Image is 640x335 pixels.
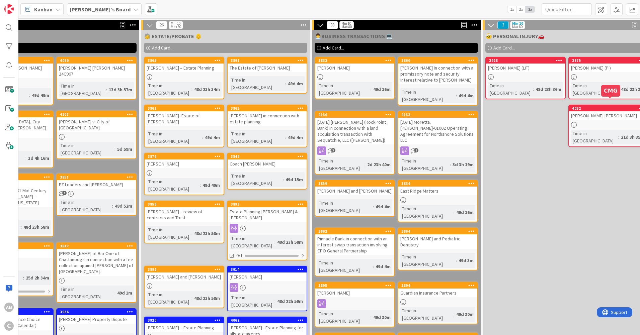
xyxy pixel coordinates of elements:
div: Time in [GEOGRAPHIC_DATA] [400,253,456,268]
h5: CMG [604,88,618,94]
div: 3833[PERSON_NAME] [315,58,394,72]
span: 3x [526,6,535,13]
div: 3928 [486,58,565,64]
div: Min 10 [512,22,523,25]
span: : [454,209,455,216]
div: 4130 [315,112,394,118]
div: 3865 [148,58,224,63]
div: 4067 [231,318,307,323]
div: 5d 59m [115,145,134,153]
div: 48d 23h 58m [275,238,305,246]
span: 1 [62,191,67,195]
div: [PERSON_NAME] and Pediatric Dentistry [398,234,477,249]
div: 4130 [318,112,394,117]
div: 3895[PERSON_NAME] [315,283,394,297]
div: 49d 49m [30,92,51,99]
div: [PERSON_NAME] [228,272,307,281]
div: 48d 23h 58m [22,223,51,231]
span: : [191,295,192,302]
a: 3859[PERSON_NAME] and [PERSON_NAME]Time in [GEOGRAPHIC_DATA]:49d 4m [315,180,395,217]
div: [PERSON_NAME] v. City of [GEOGRAPHIC_DATA] [57,117,136,132]
div: 49d 16m [455,209,475,216]
div: 49d 16m [372,86,392,93]
div: 4101 [60,112,136,117]
div: 2d 23h 40m [366,161,392,168]
span: 38 [327,21,338,29]
span: : [25,154,26,162]
div: 3914[PERSON_NAME] [228,266,307,281]
span: 👨‍💼BUSINESS TRANSACTIONS 💻 [315,33,393,39]
div: 48d 22h 59m [275,298,305,305]
div: Time in [GEOGRAPHIC_DATA] [317,259,373,274]
span: : [191,86,192,93]
div: Time in [GEOGRAPHIC_DATA] [59,142,114,156]
div: 3d 4h 16m [26,154,51,162]
a: 3862Pinnacle Bank in connection with an interest swap transaction involving CPO General Partnersh... [315,228,395,276]
div: EZ Loaders and [PERSON_NAME] [57,180,136,189]
span: 3 [497,21,509,29]
div: 3862 [318,229,394,234]
div: 3860[PERSON_NAME] in connection with a promissory note and security interest relative to [PERSON_... [398,58,477,84]
div: 25d 2h 34m [24,274,51,282]
div: 3847 [57,243,136,249]
div: 3864 [401,229,477,234]
div: Max 80 [512,25,523,28]
span: : [456,92,457,99]
div: 3893Estate Planning [PERSON_NAME] & [PERSON_NAME] [228,201,307,222]
div: [PERSON_NAME]- Estate of [PERSON_NAME] [145,111,224,126]
a: 3834East Ridge MattersTime in [GEOGRAPHIC_DATA]:49d 16m [398,180,478,222]
div: Max 80 [171,25,181,28]
div: [PERSON_NAME] [PERSON_NAME] 24C967 [57,64,136,78]
span: Add Card... [323,45,344,51]
div: 49d 30m [455,311,475,318]
div: Max 80 [341,25,352,28]
span: : [373,263,374,270]
div: 4080 [57,58,136,64]
div: Time in [GEOGRAPHIC_DATA] [230,294,274,309]
div: Time in [GEOGRAPHIC_DATA] [571,82,618,97]
div: 3891 [228,58,307,64]
a: 3861[PERSON_NAME]- Estate of [PERSON_NAME]Time in [GEOGRAPHIC_DATA]:49d 4m [144,105,224,147]
a: 3895[PERSON_NAME]Time in [GEOGRAPHIC_DATA]:49d 30m [315,282,395,327]
a: 3833[PERSON_NAME]Time in [GEOGRAPHIC_DATA]:49d 16m [315,57,395,99]
div: 49d 1m [115,289,134,297]
div: 49d 4m [374,263,392,270]
a: 3928[PERSON_NAME] (LIT)Time in [GEOGRAPHIC_DATA]:48d 23h 36m [485,57,566,99]
div: 4132 [401,112,477,117]
div: 3876[PERSON_NAME] [145,153,224,168]
div: Time in [GEOGRAPHIC_DATA] [230,172,283,187]
span: : [114,145,115,153]
span: Support [14,1,30,9]
div: 3936[PERSON_NAME] Property Dispute [57,309,136,324]
div: Estate Planning [PERSON_NAME] & [PERSON_NAME] [228,207,307,222]
input: Quick Filter... [542,3,592,15]
b: [PERSON_NAME]'s Board [70,6,131,13]
div: 3876 [148,154,224,159]
div: 3860 [401,58,477,63]
div: [DATE] Moretta.[PERSON_NAME]-01002 Operating Agreement for Northshore Solutions LLC [398,118,477,144]
div: East Ridge Matters [398,187,477,195]
div: 3861 [148,106,224,111]
div: 3863 [228,105,307,111]
div: [PERSON_NAME] [145,159,224,168]
span: : [618,133,619,141]
div: Time in [GEOGRAPHIC_DATA] [317,157,365,172]
div: Time in [GEOGRAPHIC_DATA] [147,226,191,241]
div: 48d 23h 34m [192,86,222,93]
div: 4080[PERSON_NAME] [PERSON_NAME] 24C967 [57,58,136,78]
div: [PERSON_NAME] – Estate Planning [145,64,224,72]
div: 3862Pinnacle Bank in connection with an interest swap transaction involving CPO General Partnership [315,228,394,255]
div: 49d 4m [203,134,222,141]
span: : [450,161,451,168]
span: 2 [414,148,418,152]
div: 3920 [148,318,224,323]
div: 3849 [228,153,307,159]
a: 3860[PERSON_NAME] in connection with a promissory note and security interest relative to [PERSON_... [398,57,478,106]
span: : [365,161,366,168]
span: 0/1 [236,252,243,259]
div: 4080 [60,58,136,63]
span: : [200,182,201,189]
div: 3863[PERSON_NAME] in connection with estate planning [228,105,307,126]
div: 3860 [398,58,477,64]
div: Time in [GEOGRAPHIC_DATA] [230,235,274,249]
